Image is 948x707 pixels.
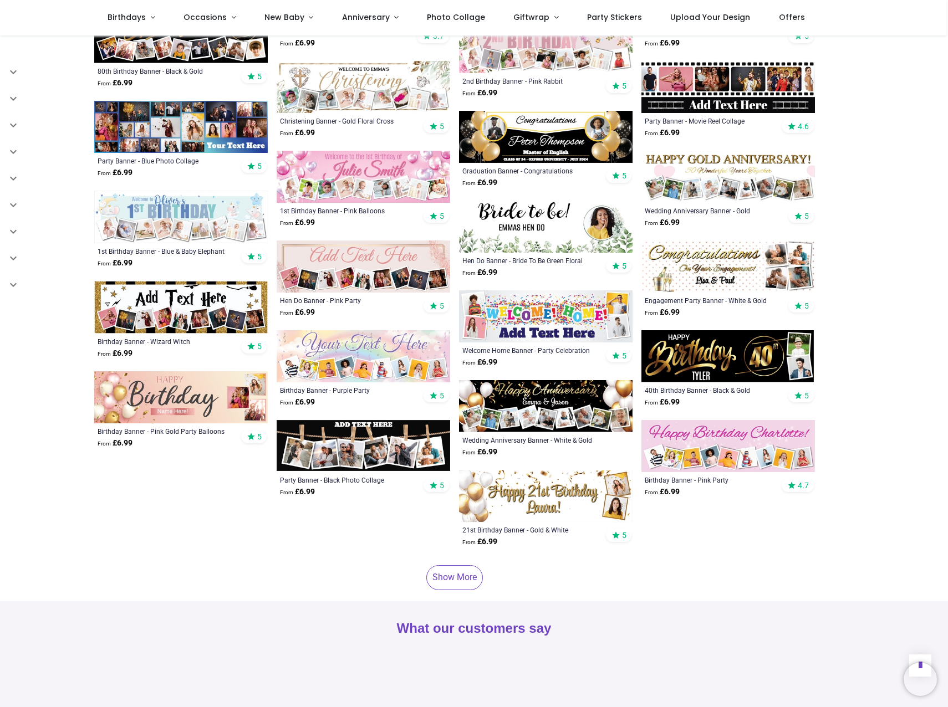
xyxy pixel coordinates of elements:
[280,310,293,316] span: From
[94,371,268,423] img: Personalised Happy Birthday Banner - Pink Gold Party Balloons - 3 Photo Upload & Custom Name
[257,252,262,262] span: 5
[645,127,680,139] strong: £ 6.99
[280,489,293,495] span: From
[264,12,304,23] span: New Baby
[94,11,268,63] img: Personalised Happy 80th Birthday Banner - Black & Gold - Custom Name & 9 Photo Upload
[342,12,390,23] span: Anniversary
[440,391,444,401] span: 5
[645,130,658,136] span: From
[462,76,596,85] a: 2nd Birthday Banner - Pink Rabbit
[257,161,262,171] span: 5
[641,151,815,203] img: Personalised Wedding Anniversary Banner - Gold - 9 Photo upload
[280,127,315,139] strong: £ 6.99
[645,220,658,226] span: From
[513,12,549,23] span: Giftwrap
[94,619,854,638] h2: What our customers say
[280,399,293,406] span: From
[645,310,658,316] span: From
[645,116,778,125] a: Party Banner - Movie Reel Collage
[779,12,805,23] span: Offers
[257,341,262,351] span: 5
[798,121,809,131] span: 4.6
[645,40,658,47] span: From
[641,420,815,472] img: Personalised Happy Birthday Banner - Pink Party - 9 Photo Upload
[280,116,414,125] a: Christening Banner - Gold Floral Cross
[257,432,262,442] span: 5
[108,12,146,23] span: Birthdays
[98,440,111,447] span: From
[277,330,450,382] img: Personalised Happy Birthday Banner - Purple Party - 9 Photo Upload
[462,447,497,458] strong: £ 6.99
[641,330,815,382] img: Personalised Happy 40th Birthday Banner - Black & Gold - Custom Name & 2 Photo Upload
[440,211,444,221] span: 5
[94,281,268,334] img: Personalised Happy Birthday Banner - Wizard Witch - 9 Photo Upload
[645,206,778,215] a: Wedding Anniversary Banner - Gold
[462,180,476,186] span: From
[280,206,414,215] a: 1st Birthday Banner - Pink Balloons
[462,177,497,188] strong: £ 6.99
[280,307,315,318] strong: £ 6.99
[462,256,596,265] a: Hen Do Banner - Bride To Be Green Floral
[280,220,293,226] span: From
[98,156,231,165] a: Party Banner - Blue Photo Collage
[904,663,937,696] iframe: Brevo live chat
[645,386,778,395] a: 40th Birthday Banner - Black & Gold
[459,201,633,253] img: Personalised Hen Do Banner - Bride To Be Green Floral - Custom Name & 1 Photo Upload
[462,525,596,534] a: 21st Birthday Banner - Gold & White Balloons
[459,380,633,432] img: Personalised Wedding Anniversary Banner - White & Gold Balloons - 9 Photo Upload
[462,436,596,444] a: Wedding Anniversary Banner - White & Gold Balloons
[804,211,809,221] span: 5
[280,130,293,136] span: From
[280,486,315,498] strong: £ 6.99
[98,80,111,86] span: From
[98,427,231,436] a: Birthday Banner - Pink Gold Party Balloons
[280,38,315,49] strong: £ 6.99
[622,351,626,361] span: 5
[645,475,778,484] a: Birthday Banner - Pink Party
[433,31,444,41] span: 3.7
[98,258,132,269] strong: £ 6.99
[645,397,680,408] strong: £ 6.99
[804,301,809,311] span: 5
[98,66,231,75] div: 80th Birthday Banner - Black & Gold
[98,337,231,346] div: Birthday Banner - Wizard Witch
[622,530,626,540] span: 5
[277,151,450,203] img: Personalised 1st Birthday Banner - Pink Balloons - Custom Name & 9 Photo Upload
[462,536,497,547] strong: £ 6.99
[440,480,444,490] span: 5
[670,12,750,23] span: Upload Your Design
[462,270,476,276] span: From
[462,357,497,368] strong: £ 6.99
[280,475,414,484] a: Party Banner - Black Photo Collage
[459,21,633,73] img: Personalised Happy 2nd Birthday Banner - Pink Rabbit - Custom Name & 9 Photo Upload
[277,61,450,113] img: Personalised Christening Banner - Gold Floral Cross - Custom Name & 9 Photo Upload
[462,346,596,355] a: Welcome Home Banner - Party Celebration
[98,260,111,267] span: From
[98,78,132,89] strong: £ 6.99
[98,247,231,255] a: 1st Birthday Banner - Blue & Baby Elephant
[459,470,633,522] img: Personalised Happy 21st Birthday Banner - Gold & White Balloons - 2 Photo Upload
[645,307,680,318] strong: £ 6.99
[280,296,414,305] a: Hen Do Banner - Pink Party
[277,240,450,293] img: Hen Do Banner - Pink Party - Custom Text & 9 Photo Upload
[98,438,132,449] strong: £ 6.99
[280,386,414,395] a: Birthday Banner - Purple Party
[804,31,809,41] span: 5
[622,171,626,181] span: 5
[645,399,658,406] span: From
[98,348,132,359] strong: £ 6.99
[98,351,111,357] span: From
